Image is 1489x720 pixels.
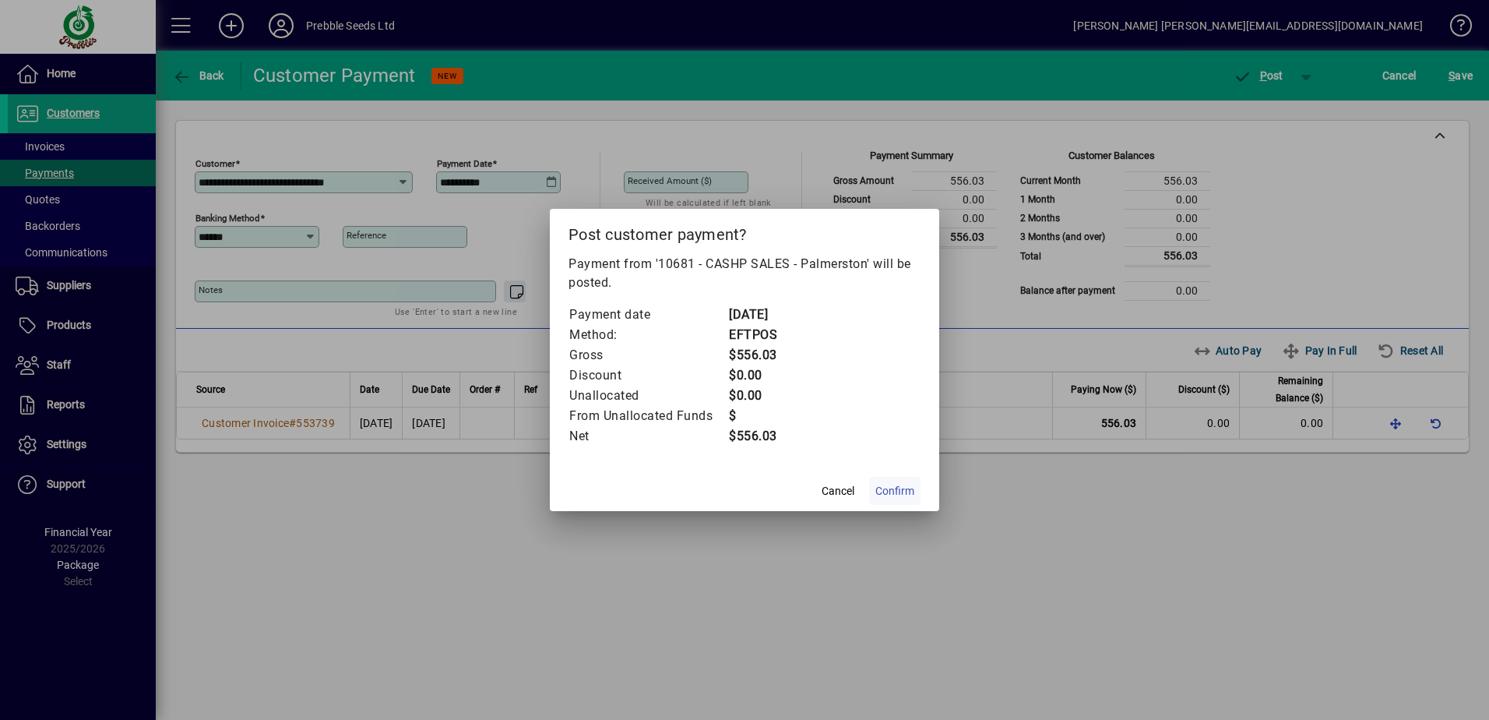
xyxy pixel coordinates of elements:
[550,209,939,254] h2: Post customer payment?
[728,305,790,325] td: [DATE]
[728,406,790,426] td: $
[869,477,921,505] button: Confirm
[568,345,728,365] td: Gross
[728,426,790,446] td: $556.03
[568,386,728,406] td: Unallocated
[568,365,728,386] td: Discount
[568,255,921,292] p: Payment from '10681 - CASHP SALES - Palmerston' will be posted.
[728,345,790,365] td: $556.03
[728,325,790,345] td: EFTPOS
[568,325,728,345] td: Method:
[813,477,863,505] button: Cancel
[875,483,914,499] span: Confirm
[728,386,790,406] td: $0.00
[728,365,790,386] td: $0.00
[568,426,728,446] td: Net
[822,483,854,499] span: Cancel
[568,406,728,426] td: From Unallocated Funds
[568,305,728,325] td: Payment date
